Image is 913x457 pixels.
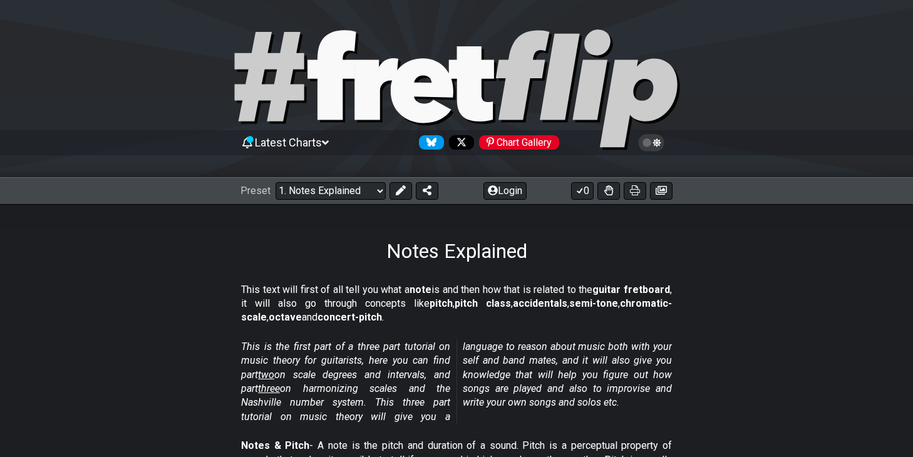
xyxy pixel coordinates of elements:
em: This is the first part of a three part tutorial on music theory for guitarists, here you can find... [241,341,672,423]
span: Latest Charts [255,136,322,149]
span: Toggle light / dark theme [644,137,659,148]
button: Login [483,182,527,200]
button: Toggle Dexterity for all fretkits [597,182,620,200]
strong: pitch [430,297,453,309]
button: Create image [650,182,673,200]
button: Edit Preset [389,182,412,200]
strong: Notes & Pitch [241,439,309,451]
button: 0 [571,182,594,200]
select: Preset [276,182,386,200]
span: Preset [240,185,271,197]
strong: concert-pitch [317,311,382,323]
strong: accidentals [513,297,567,309]
strong: octave [269,311,302,323]
strong: pitch class [455,297,511,309]
div: Chart Gallery [479,135,559,150]
a: Follow #fretflip at X [444,135,474,150]
strong: guitar fretboard [592,284,670,295]
span: three [258,383,280,394]
button: Print [624,182,646,200]
a: Follow #fretflip at Bluesky [414,135,444,150]
h1: Notes Explained [386,239,527,263]
span: two [258,369,274,381]
button: Share Preset [416,182,438,200]
p: This text will first of all tell you what a is and then how that is related to the , it will also... [241,283,672,325]
strong: semi-tone [569,297,618,309]
strong: note [410,284,431,295]
a: #fretflip at Pinterest [474,135,559,150]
